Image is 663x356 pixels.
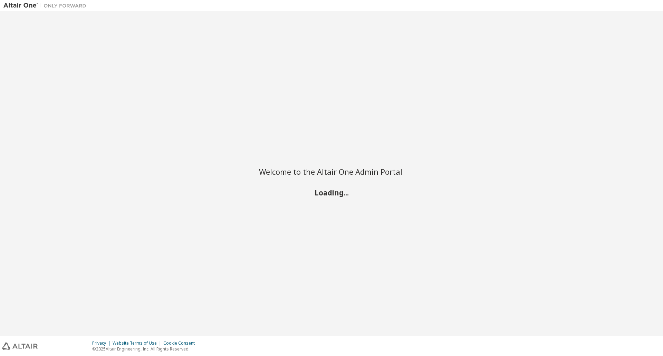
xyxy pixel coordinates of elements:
h2: Welcome to the Altair One Admin Portal [259,167,404,176]
p: © 2025 Altair Engineering, Inc. All Rights Reserved. [92,346,199,352]
div: Cookie Consent [163,340,199,346]
div: Privacy [92,340,113,346]
img: Altair One [3,2,90,9]
img: altair_logo.svg [2,343,38,350]
h2: Loading... [259,188,404,197]
div: Website Terms of Use [113,340,163,346]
